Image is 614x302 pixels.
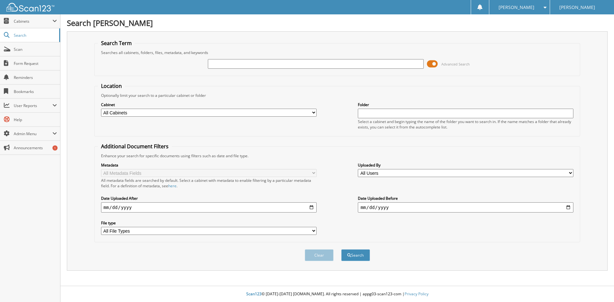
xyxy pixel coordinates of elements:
label: File type [101,220,317,226]
span: User Reports [14,103,52,108]
span: Announcements [14,145,57,151]
div: All metadata fields are searched by default. Select a cabinet with metadata to enable filtering b... [101,178,317,189]
span: Search [14,33,56,38]
span: Cabinets [14,19,52,24]
div: Select a cabinet and begin typing the name of the folder you want to search in. If the name match... [358,119,573,130]
button: Clear [305,249,334,261]
a: here [168,183,177,189]
legend: Additional Document Filters [98,143,172,150]
div: Enhance your search for specific documents using filters such as date and file type. [98,153,577,159]
label: Metadata [101,162,317,168]
span: [PERSON_NAME] [559,5,595,9]
label: Date Uploaded After [101,196,317,201]
img: scan123-logo-white.svg [6,3,54,12]
span: Form Request [14,61,57,66]
legend: Location [98,82,125,89]
label: Cabinet [101,102,317,107]
input: end [358,202,573,213]
span: Scan123 [246,291,262,297]
span: Help [14,117,57,122]
a: Privacy Policy [405,291,429,297]
label: Date Uploaded Before [358,196,573,201]
label: Folder [358,102,573,107]
div: Searches all cabinets, folders, files, metadata, and keywords [98,50,577,55]
h1: Search [PERSON_NAME] [67,18,608,28]
span: Reminders [14,75,57,80]
input: start [101,202,317,213]
span: Scan [14,47,57,52]
div: © [DATE]-[DATE] [DOMAIN_NAME]. All rights reserved | appg03-scan123-com | [60,286,614,302]
span: Admin Menu [14,131,52,136]
label: Uploaded By [358,162,573,168]
span: Bookmarks [14,89,57,94]
legend: Search Term [98,40,135,47]
div: 1 [52,145,58,151]
span: [PERSON_NAME] [499,5,534,9]
button: Search [341,249,370,261]
div: Optionally limit your search to a particular cabinet or folder [98,93,577,98]
span: Advanced Search [441,62,470,66]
